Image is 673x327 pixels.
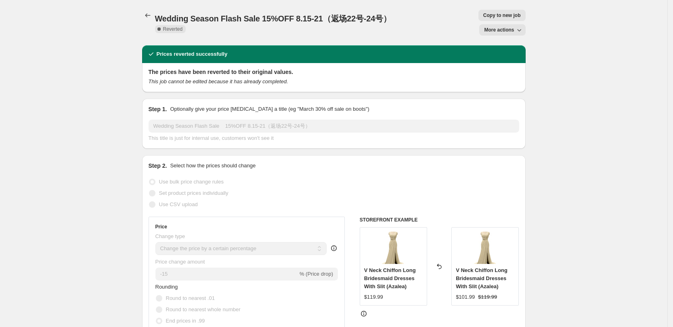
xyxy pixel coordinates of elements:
[330,244,338,252] div: help
[149,105,167,113] h2: Step 1.
[155,14,391,23] span: Wedding Season Flash Sale 15%OFF 8.15-21（返场22号-24号）
[484,27,514,33] span: More actions
[159,179,224,185] span: Use bulk price change rules
[469,232,501,264] img: 15_0056_20210130_103648_014_80x.jpg
[166,306,241,312] span: Round to nearest whole number
[149,162,167,170] h2: Step 2.
[163,26,183,32] span: Reverted
[159,201,198,207] span: Use CSV upload
[149,120,519,133] input: 30% off holiday sale
[364,294,383,300] span: $119.99
[149,68,519,76] h2: The prices have been reverted to their original values.
[170,162,256,170] p: Select how the prices should change
[155,284,178,290] span: Rounding
[142,10,153,21] button: Price change jobs
[155,259,205,265] span: Price change amount
[360,217,519,223] h6: STOREFRONT EXAMPLE
[478,10,526,21] button: Copy to new job
[159,190,229,196] span: Set product prices individually
[170,105,369,113] p: Optionally give your price [MEDICAL_DATA] a title (eg "March 30% off sale on boots")
[157,50,228,58] h2: Prices reverted successfully
[149,78,288,84] i: This job cannot be edited because it has already completed.
[478,294,497,300] span: $119.99
[300,271,333,277] span: % (Price drop)
[155,233,185,239] span: Change type
[166,318,205,324] span: End prices in .99
[377,232,409,264] img: 15_0056_20210130_103648_014_80x.jpg
[483,12,521,19] span: Copy to new job
[155,268,298,281] input: -15
[456,267,507,289] span: V Neck Chiffon Long Bridesmaid Dresses With Slit (Azalea)
[149,135,274,141] span: This title is just for internal use, customers won't see it
[364,267,416,289] span: V Neck Chiffon Long Bridesmaid Dresses With Slit (Azalea)
[479,24,525,36] button: More actions
[166,295,215,301] span: Round to nearest .01
[456,294,475,300] span: $101.99
[155,224,167,230] h3: Price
